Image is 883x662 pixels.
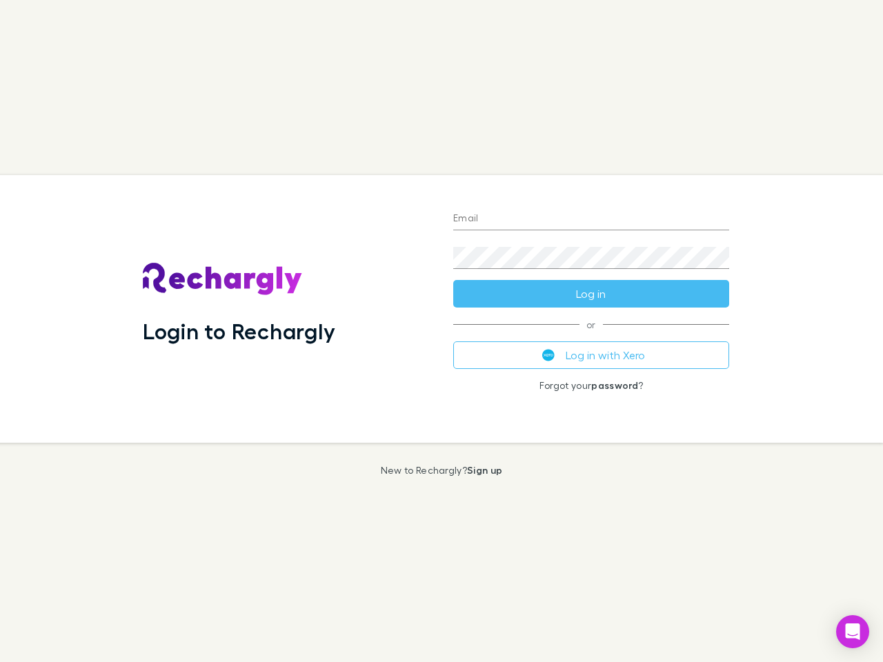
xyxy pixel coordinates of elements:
button: Log in [453,280,729,308]
span: or [453,324,729,325]
p: New to Rechargly? [381,465,503,476]
img: Xero's logo [542,349,555,361]
img: Rechargly's Logo [143,263,303,296]
div: Open Intercom Messenger [836,615,869,648]
p: Forgot your ? [453,380,729,391]
a: password [591,379,638,391]
h1: Login to Rechargly [143,318,335,344]
button: Log in with Xero [453,341,729,369]
a: Sign up [467,464,502,476]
